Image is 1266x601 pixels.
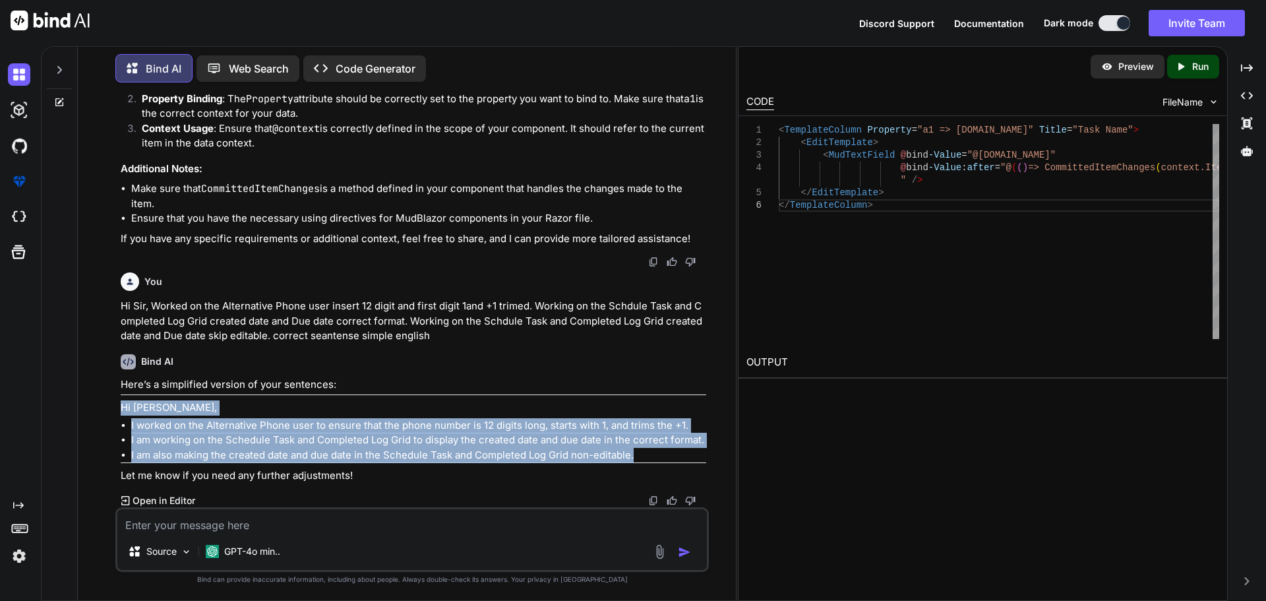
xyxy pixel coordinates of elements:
code: a1 [684,92,696,106]
span: </ [800,187,812,198]
span: ( [1155,162,1160,173]
span: < [779,125,784,135]
span: > [872,137,878,148]
p: Preview [1118,60,1154,73]
img: premium [8,170,30,193]
li: : The attribute should be correctly set to the property you want to bind to. Make sure that is th... [131,92,706,121]
img: preview [1101,61,1113,73]
img: settings [8,545,30,567]
img: like [667,495,677,506]
h2: OUTPUT [738,347,1227,378]
p: Source [146,545,177,558]
li: : Ensure that is correctly defined in the scope of your component. It should refer to the current... [131,121,706,151]
span: "Task Name" [1072,125,1133,135]
span: Discord Support [859,18,934,29]
span: = [961,150,967,160]
p: Bind AI [146,61,181,77]
span: / [911,175,917,185]
strong: Context Usage [142,122,214,135]
p: GPT-4o min.. [224,545,280,558]
span: bind [906,162,928,173]
span: " [900,175,905,185]
span: : [961,162,967,173]
li: Ensure that you have the necessary using directives for MudBlazor components in your Razor file. [131,211,706,226]
span: ( [1011,162,1017,173]
span: TemplateColumn [789,200,867,210]
button: Invite Team [1149,10,1245,36]
div: 5 [746,187,762,199]
p: Web Search [229,61,289,77]
span: EditTemplate [812,187,878,198]
span: </ [779,200,790,210]
p: Hi [PERSON_NAME], [121,400,706,416]
button: Discord Support [859,16,934,30]
div: 1 [746,124,762,137]
span: = [911,125,917,135]
img: like [667,257,677,267]
p: Bind can provide inaccurate information, including about people. Always double-check its answers.... [115,575,709,585]
span: "@[DOMAIN_NAME]" [967,150,1055,160]
span: after [967,162,994,173]
span: @ [900,162,905,173]
span: Title [1039,125,1067,135]
img: chevron down [1208,96,1219,108]
p: Run [1192,60,1209,73]
span: Dark mode [1044,16,1093,30]
span: "@ [1000,162,1011,173]
p: Here’s a simplified version of your sentences: [121,377,706,393]
p: If you have any specific requirements or additional context, feel free to share, and I can provid... [121,232,706,247]
button: Documentation [954,16,1024,30]
img: dislike [685,257,696,267]
span: MudTextField [828,150,895,160]
span: > [1133,125,1138,135]
h6: You [144,275,162,288]
li: Make sure that is a method defined in your component that handles the changes made to the item. [131,181,706,211]
img: githubDark [8,135,30,157]
span: => CommittedItemChanges [1028,162,1155,173]
span: FileName [1162,96,1203,109]
li: I am working on the Schedule Task and Completed Log Grid to display the created date and due date... [131,433,706,448]
span: > [917,175,922,185]
code: @context [272,122,320,135]
span: Documentation [954,18,1024,29]
img: cloudideIcon [8,206,30,228]
img: copy [648,257,659,267]
img: Bind AI [11,11,90,30]
h6: Bind AI [141,355,173,368]
h3: Additional Notes: [121,162,706,177]
strong: Property Binding [142,92,222,105]
span: < [800,137,806,148]
span: = [994,162,1000,173]
img: copy [648,495,659,506]
img: attachment [652,544,667,559]
p: Let me know if you need any further adjustments! [121,468,706,484]
span: context.Item [1160,162,1227,173]
span: "a1 => [DOMAIN_NAME]" [917,125,1033,135]
img: icon [678,546,691,559]
span: < [823,150,828,160]
div: 4 [746,162,762,174]
p: Code Generator [336,61,415,77]
img: darkChat [8,63,30,86]
code: CommittedItemChanges [201,182,320,195]
img: darkAi-studio [8,99,30,121]
span: @ [901,150,906,160]
div: 2 [746,137,762,149]
span: > [867,200,872,210]
span: = [1067,125,1072,135]
li: I worked on the Alternative Phone user to ensure that the phone number is 12 digits long, starts ... [131,418,706,433]
span: ( [1017,162,1022,173]
span: bind [906,150,928,160]
span: ) [1022,162,1027,173]
code: Property [246,92,293,106]
img: Pick Models [181,546,192,557]
p: Hi Sir, Worked on the Alternative Phone user insert 12 digit and first digit 1and +1 trimed. Work... [121,299,706,344]
span: -Value [928,162,961,173]
span: EditTemplate [806,137,873,148]
span: > [878,187,884,198]
span: Property [867,125,911,135]
img: dislike [685,495,696,506]
div: CODE [746,94,774,110]
li: I am also making the created date and due date in the Schedule Task and Completed Log Grid non-ed... [131,448,706,463]
p: Open in Editor [133,494,195,507]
